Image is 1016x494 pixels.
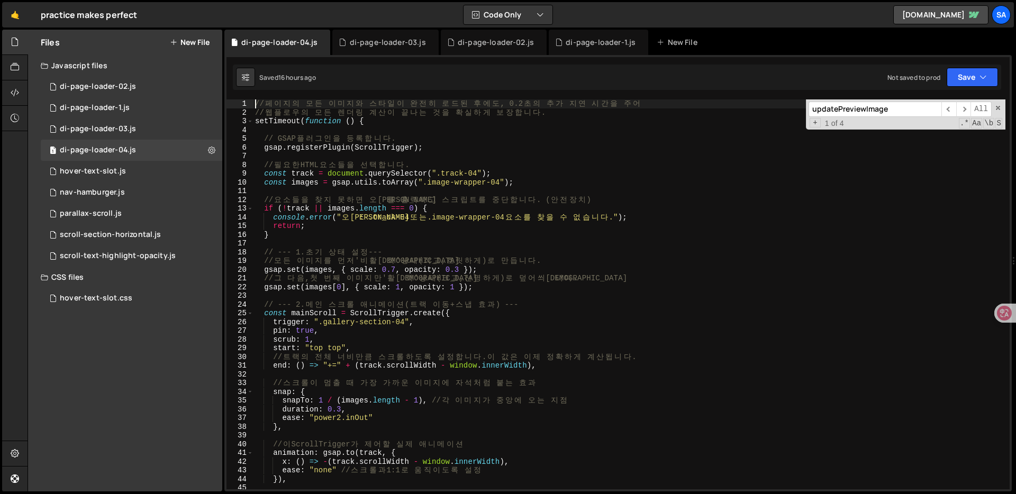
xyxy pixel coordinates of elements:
div: 11 [226,187,253,196]
div: di-page-loader-04.js [241,37,317,48]
div: 1 [226,99,253,108]
div: 20 [226,266,253,275]
div: 16074/44793.js [41,161,222,182]
span: RegExp Search [959,118,970,129]
a: SA [992,5,1011,24]
h2: Files [41,36,60,48]
div: 42 [226,458,253,466]
div: di-page-loader-04.js [60,145,136,155]
div: 44 [226,475,253,484]
div: 33 [226,379,253,388]
div: 16074/45137.js [41,76,222,97]
div: 16074/44790.js [41,182,222,203]
span: ​ [941,102,956,117]
button: Code Only [464,5,552,24]
div: nav-hamburger.js [60,188,125,197]
div: 18 [226,248,253,257]
div: 36 [226,405,253,414]
div: 16 hours ago [278,73,316,82]
a: 🤙 [2,2,28,28]
div: practice makes perfect [41,8,138,21]
div: 3 [226,117,253,126]
span: Search In Selection [995,118,1002,129]
div: 23 [226,291,253,300]
div: 45 [226,483,253,492]
div: 16074/45234.js [41,140,222,161]
input: Search for [809,102,941,117]
div: 16 [226,231,253,240]
span: Alt-Enter [970,102,992,117]
div: di-page-loader-02.js [458,37,534,48]
span: CaseSensitive Search [971,118,982,129]
div: di-page-loader-02.js [60,82,136,92]
div: 30 [226,353,253,362]
div: hover-text-slot.css [60,294,132,303]
div: Javascript files [28,55,222,76]
div: 9 [226,169,253,178]
div: 29 [226,344,253,353]
div: scroll-text-highlight-opacity.js [60,251,176,261]
div: 8 [226,161,253,170]
div: 16074/44721.js [41,224,222,245]
button: Save [947,68,998,87]
div: 16074/44794.css [41,288,222,309]
div: di-page-loader-1.js [566,37,636,48]
div: 37 [226,414,253,423]
div: Not saved to prod [887,73,940,82]
div: di-page-loader-03.js [350,37,426,48]
div: 6 [226,143,253,152]
div: 15 [226,222,253,231]
div: 24 [226,300,253,309]
div: 25 [226,309,253,318]
div: di-page-loader-03.js [60,124,136,134]
div: CSS files [28,267,222,288]
div: 5 [226,134,253,143]
div: Saved [259,73,316,82]
a: [DOMAIN_NAME] [893,5,988,24]
span: Toggle Replace mode [810,118,821,128]
div: 19 [226,257,253,266]
div: 34 [226,388,253,397]
div: New File [657,37,701,48]
div: 14 [226,213,253,222]
div: 31 [226,361,253,370]
div: 39 [226,431,253,440]
div: 12 [226,196,253,205]
div: 16074/45217.js [41,118,222,140]
span: ​ [956,102,971,117]
div: 26 [226,318,253,327]
div: 32 [226,370,253,379]
div: 13 [226,204,253,213]
div: 7 [226,152,253,161]
span: 1 [50,147,56,155]
div: 35 [226,396,253,405]
div: 27 [226,326,253,335]
div: 16074/45067.js [41,203,222,224]
div: 16074/45127.js [41,97,222,118]
div: 40 [226,440,253,449]
div: scroll-section-horizontal.js [60,230,161,240]
div: 21 [226,274,253,283]
div: 4 [226,126,253,135]
div: 17 [226,239,253,248]
div: 41 [226,449,253,458]
div: hover-text-slot.js [60,167,126,176]
div: 22 [226,283,253,292]
div: 2 [226,108,253,117]
div: 43 [226,466,253,475]
div: di-page-loader-1.js [60,103,130,113]
div: 38 [226,423,253,432]
div: 10 [226,178,253,187]
div: parallax-scroll.js [60,209,122,218]
button: New File [170,38,210,47]
div: 28 [226,335,253,344]
span: 1 of 4 [821,119,848,128]
div: 16074/44717.js [41,245,222,267]
span: Whole Word Search [983,118,994,129]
